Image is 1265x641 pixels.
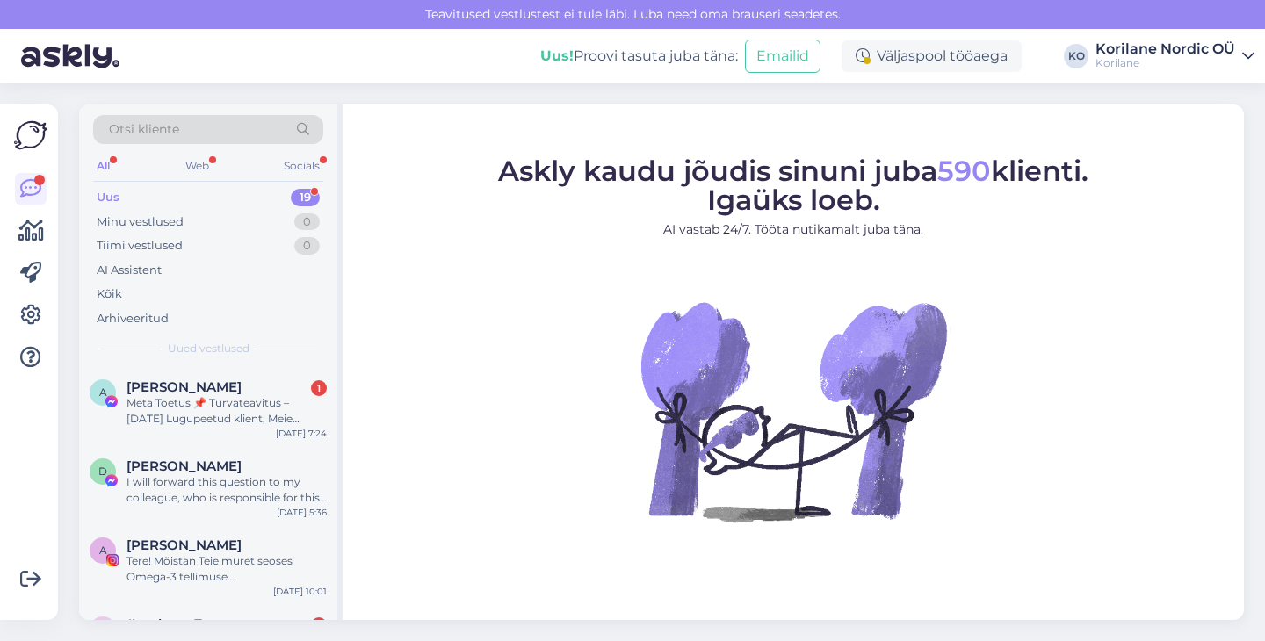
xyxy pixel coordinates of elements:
[97,262,162,279] div: AI Assistent
[97,237,183,255] div: Tiimi vestlused
[294,213,320,231] div: 0
[540,47,574,64] b: Uus!
[126,395,327,427] div: Meta Toetus 📌 Turvateavitus – [DATE] Lugupeetud klient, Meie süsteem on registreerinud tegevusi, ...
[1095,42,1254,70] a: Korilane Nordic OÜKorilane
[93,155,113,177] div: All
[168,341,249,357] span: Uued vestlused
[126,379,242,395] span: Ali Lahssini
[126,553,327,585] div: Tere! Mõistan Teie muret seoses Omega-3 tellimuse kohaletoimetamisega. Tavaliselt võtab Eestisise...
[498,154,1088,217] span: Askly kaudu jõudis sinuni juba klienti. Igaüks loeb.
[126,474,327,506] div: I will forward this question to my colleague, who is responsible for this. The reply will be here...
[635,253,951,569] img: No Chat active
[97,213,184,231] div: Minu vestlused
[291,189,320,206] div: 19
[276,427,327,440] div: [DATE] 7:24
[1095,42,1235,56] div: Korilane Nordic OÜ
[98,465,107,478] span: D
[182,155,213,177] div: Web
[14,119,47,152] img: Askly Logo
[97,310,169,328] div: Arhiveeritud
[273,585,327,598] div: [DATE] 10:01
[498,220,1088,239] p: AI vastab 24/7. Tööta nutikamalt juba täna.
[97,285,122,303] div: Kõik
[99,385,107,399] span: A
[745,40,820,73] button: Emailid
[109,120,179,139] span: Otsi kliente
[126,537,242,553] span: Anu Luts
[1095,56,1235,70] div: Korilane
[126,616,202,632] span: #mabucrt7
[97,189,119,206] div: Uus
[311,617,327,633] div: 1
[540,46,738,67] div: Proovi tasuta juba täna:
[99,544,107,557] span: A
[1064,44,1088,68] div: KO
[311,380,327,396] div: 1
[294,237,320,255] div: 0
[280,155,323,177] div: Socials
[277,506,327,519] div: [DATE] 5:36
[842,40,1022,72] div: Väljaspool tööaega
[126,458,242,474] span: Daisy Voitk
[937,154,991,188] span: 590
